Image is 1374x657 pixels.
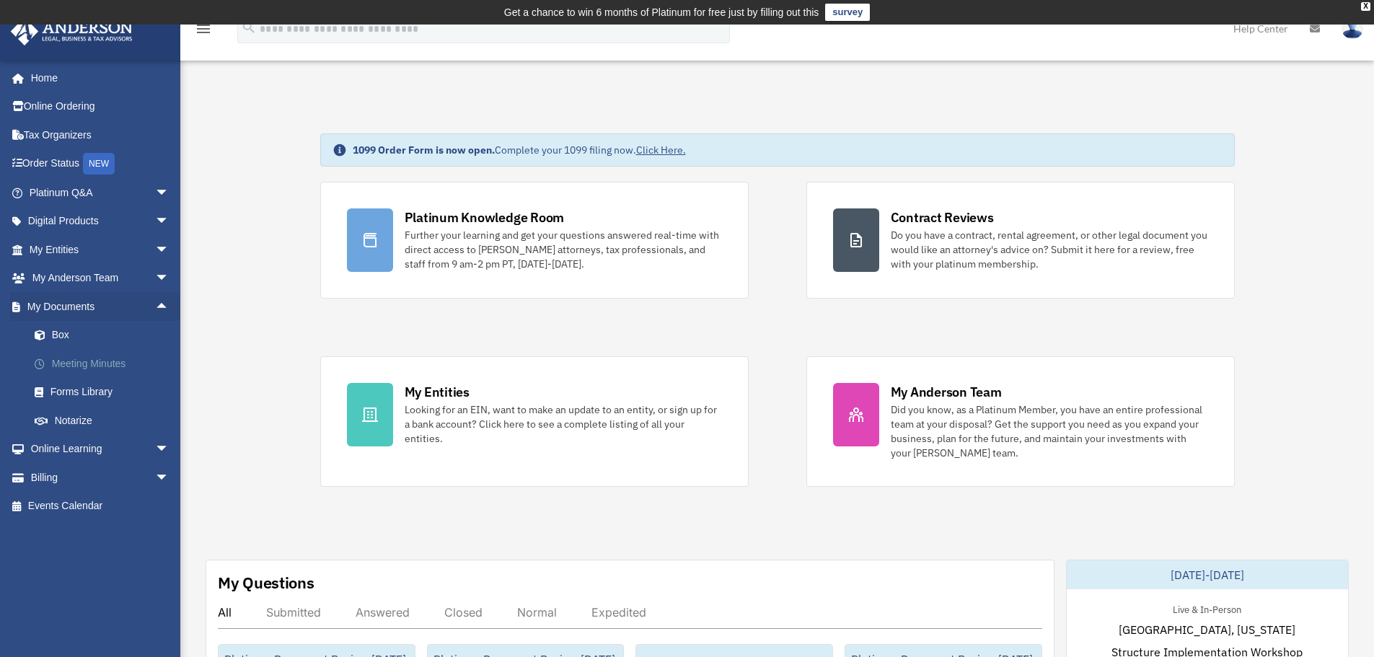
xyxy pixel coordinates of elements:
[353,143,686,157] div: Complete your 1099 filing now.
[806,182,1235,299] a: Contract Reviews Do you have a contract, rental agreement, or other legal document you would like...
[195,25,212,38] a: menu
[320,356,749,487] a: My Entities Looking for an EIN, want to make an update to an entity, or sign up for a bank accoun...
[155,292,184,322] span: arrow_drop_up
[266,605,321,619] div: Submitted
[504,4,819,21] div: Get a chance to win 6 months of Platinum for free just by filling out this
[20,349,191,378] a: Meeting Minutes
[1119,621,1295,638] span: [GEOGRAPHIC_DATA], [US_STATE]
[444,605,483,619] div: Closed
[591,605,646,619] div: Expedited
[10,292,191,321] a: My Documentsarrow_drop_up
[10,149,191,179] a: Order StatusNEW
[825,4,870,21] a: survey
[83,153,115,175] div: NEW
[1342,18,1363,39] img: User Pic
[218,605,232,619] div: All
[241,19,257,35] i: search
[10,492,191,521] a: Events Calendar
[10,120,191,149] a: Tax Organizers
[20,406,191,435] a: Notarize
[405,402,722,446] div: Looking for an EIN, want to make an update to an entity, or sign up for a bank account? Click her...
[10,264,191,293] a: My Anderson Teamarrow_drop_down
[218,572,314,594] div: My Questions
[891,383,1002,401] div: My Anderson Team
[320,182,749,299] a: Platinum Knowledge Room Further your learning and get your questions answered real-time with dire...
[10,235,191,264] a: My Entitiesarrow_drop_down
[20,378,191,407] a: Forms Library
[636,144,686,156] a: Click Here.
[10,178,191,207] a: Platinum Q&Aarrow_drop_down
[806,356,1235,487] a: My Anderson Team Did you know, as a Platinum Member, you have an entire professional team at your...
[10,435,191,464] a: Online Learningarrow_drop_down
[405,383,470,401] div: My Entities
[10,207,191,236] a: Digital Productsarrow_drop_down
[1361,2,1370,11] div: close
[155,207,184,237] span: arrow_drop_down
[155,264,184,294] span: arrow_drop_down
[891,208,994,226] div: Contract Reviews
[353,144,495,156] strong: 1099 Order Form is now open.
[1161,601,1253,616] div: Live & In-Person
[155,178,184,208] span: arrow_drop_down
[10,92,191,121] a: Online Ordering
[405,228,722,271] div: Further your learning and get your questions answered real-time with direct access to [PERSON_NAM...
[891,402,1208,460] div: Did you know, as a Platinum Member, you have an entire professional team at your disposal? Get th...
[1067,560,1348,589] div: [DATE]-[DATE]
[155,435,184,464] span: arrow_drop_down
[20,321,191,350] a: Box
[155,235,184,265] span: arrow_drop_down
[10,463,191,492] a: Billingarrow_drop_down
[356,605,410,619] div: Answered
[155,463,184,493] span: arrow_drop_down
[6,17,137,45] img: Anderson Advisors Platinum Portal
[405,208,565,226] div: Platinum Knowledge Room
[195,20,212,38] i: menu
[891,228,1208,271] div: Do you have a contract, rental agreement, or other legal document you would like an attorney's ad...
[10,63,184,92] a: Home
[517,605,557,619] div: Normal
